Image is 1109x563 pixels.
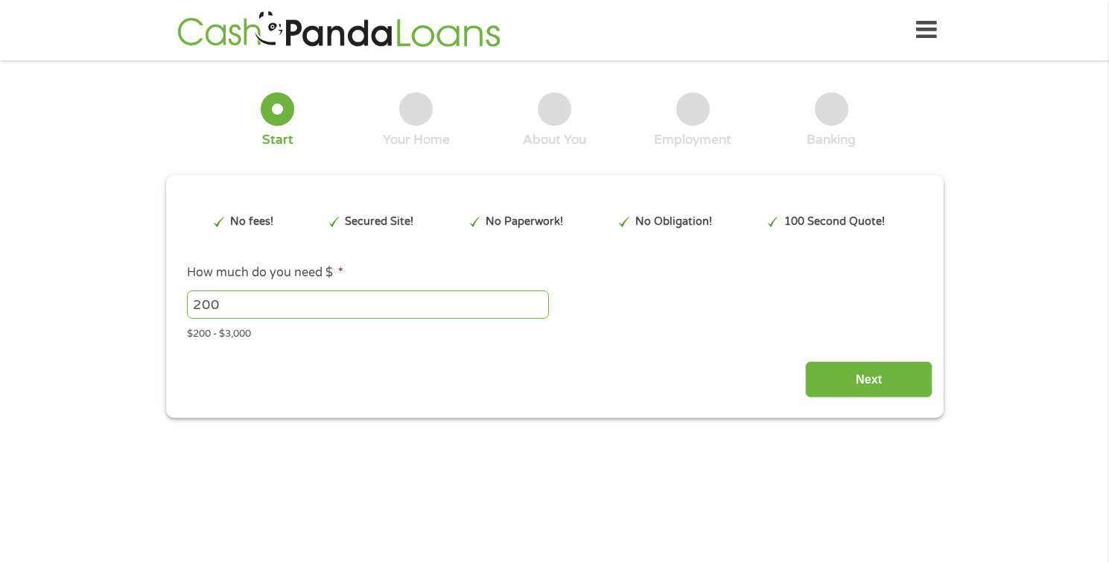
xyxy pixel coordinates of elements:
[187,265,343,281] label: How much do you need $
[486,214,563,230] p: No Paperwork!
[262,132,293,148] div: Start
[654,132,731,148] div: Employment
[173,9,505,51] img: GetLoanNow Logo
[784,214,885,230] p: 100 Second Quote!
[523,132,586,148] div: About You
[635,214,712,230] p: No Obligation!
[805,361,932,398] input: Next
[383,132,450,148] div: Your Home
[345,214,413,230] p: Secured Site!
[230,214,273,230] p: No fees!
[187,322,921,342] div: $200 - $3,000
[807,132,856,148] div: Banking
